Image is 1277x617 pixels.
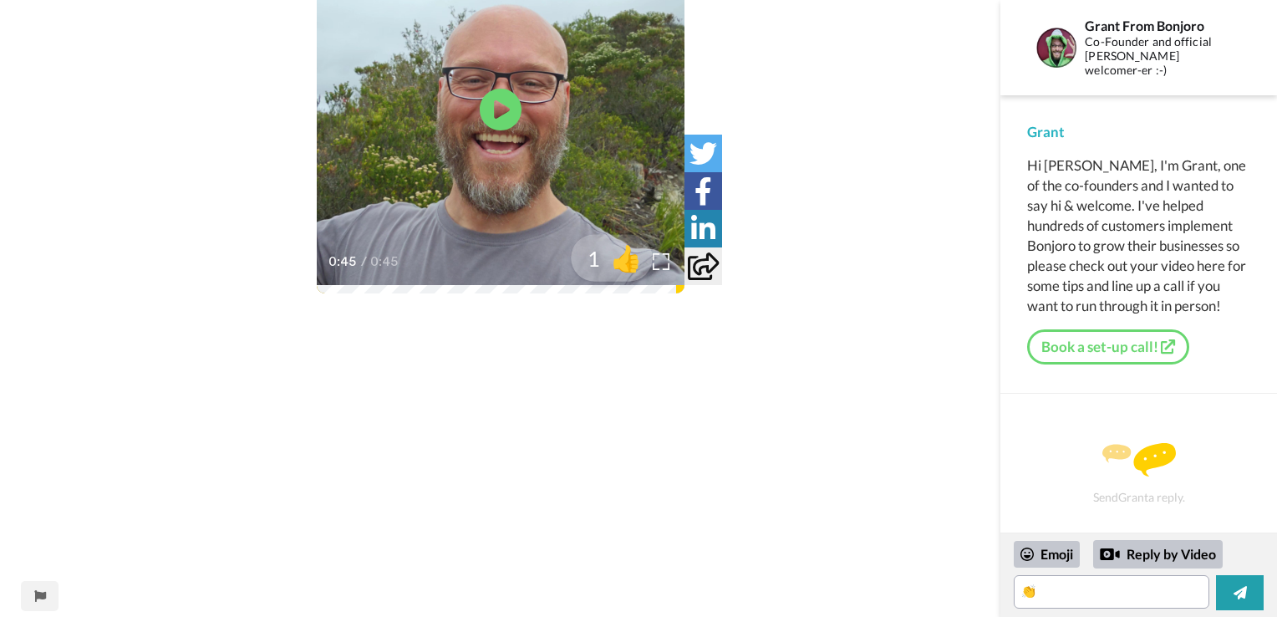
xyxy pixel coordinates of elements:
[1093,540,1223,569] div: Reply by Video
[1027,329,1189,365] a: Book a set-up call!
[1027,122,1250,142] div: Grant
[361,252,367,272] span: /
[1014,575,1209,609] textarea: 👏
[1085,35,1232,77] div: Co-Founder and official [PERSON_NAME] welcomer-er :-)
[1027,156,1250,316] div: Hi [PERSON_NAME], I'm Grant, one of the co-founders and I wanted to say hi & welcome. I've helped...
[1102,443,1176,477] img: message.svg
[1100,544,1120,564] div: Reply by Video
[571,235,653,282] button: 1👍
[328,252,358,272] span: 0:45
[370,252,399,272] span: 0:45
[571,243,600,273] span: 1
[1036,28,1076,68] img: Profile Image
[1023,423,1254,524] div: Send Grant a reply.
[1085,18,1232,33] div: Grant From Bonjoro
[1014,541,1080,568] div: Emoji
[600,242,653,275] span: 👍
